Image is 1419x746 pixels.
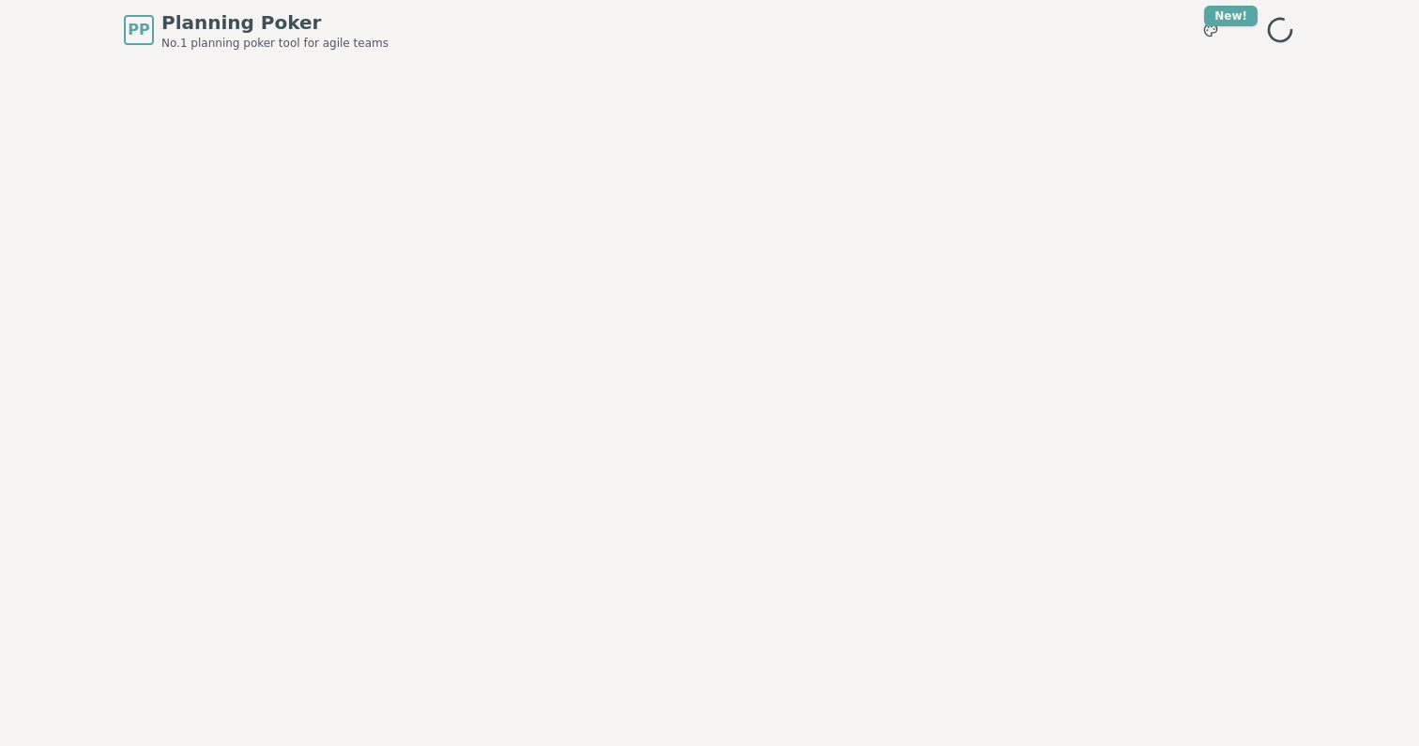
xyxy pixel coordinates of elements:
span: Planning Poker [161,9,389,36]
span: PP [128,19,149,41]
div: New! [1204,6,1258,26]
a: PPPlanning PokerNo.1 planning poker tool for agile teams [124,9,389,51]
span: No.1 planning poker tool for agile teams [161,36,389,51]
button: New! [1194,13,1228,47]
